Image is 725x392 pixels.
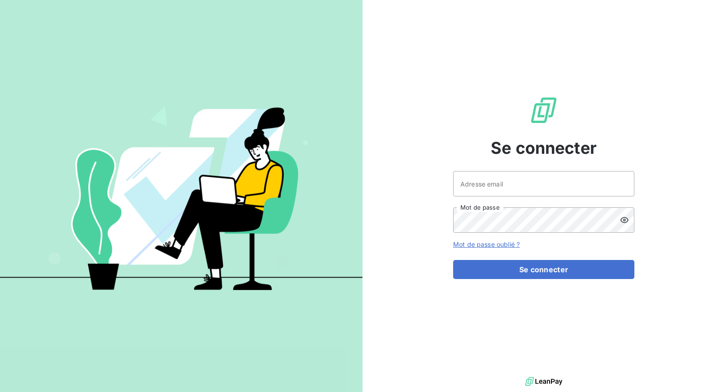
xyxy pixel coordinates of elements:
[453,260,634,279] button: Se connecter
[529,96,558,125] img: Logo LeanPay
[525,375,562,388] img: logo
[491,136,597,160] span: Se connecter
[453,240,520,248] a: Mot de passe oublié ?
[453,171,634,196] input: placeholder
